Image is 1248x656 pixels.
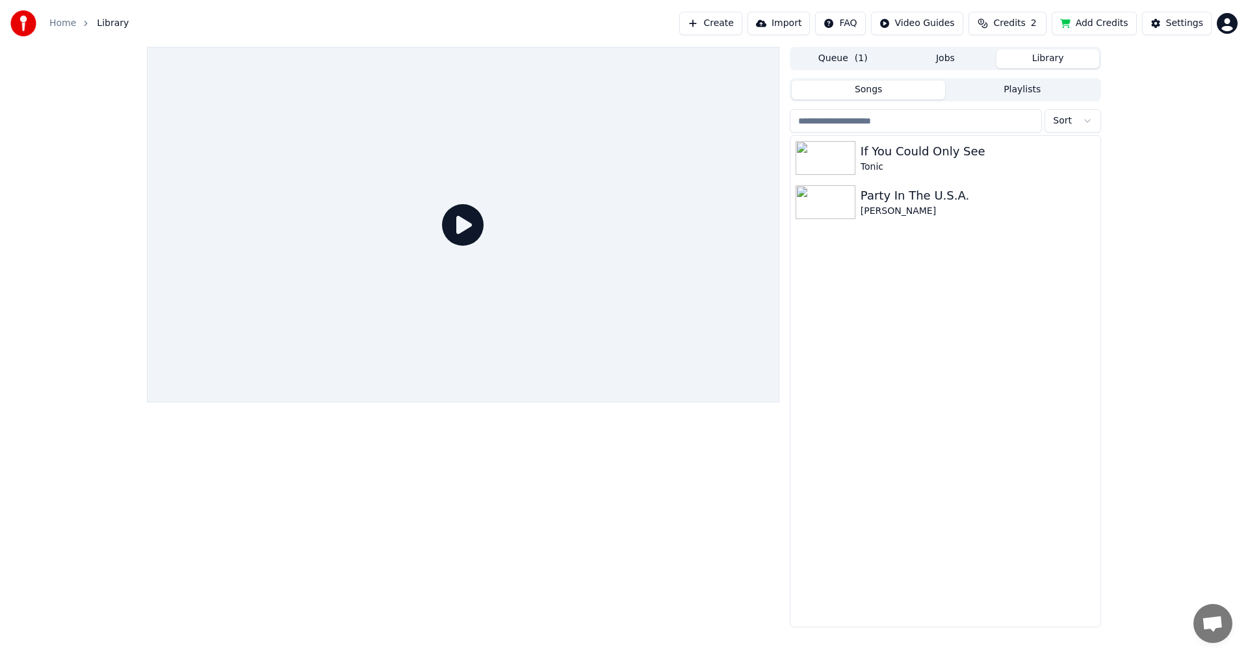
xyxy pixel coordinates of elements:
div: [PERSON_NAME] [861,205,1095,218]
nav: breadcrumb [49,17,129,30]
img: youka [10,10,36,36]
button: Playlists [945,81,1099,99]
button: Create [679,12,742,35]
button: Video Guides [871,12,963,35]
button: Queue [792,49,894,68]
a: Home [49,17,76,30]
div: If You Could Only See [861,142,1095,161]
button: Settings [1142,12,1212,35]
span: Credits [993,17,1025,30]
div: Tonic [861,161,1095,174]
div: Party In The U.S.A. [861,187,1095,205]
span: Library [97,17,129,30]
button: Credits2 [968,12,1046,35]
a: Open chat [1193,604,1232,643]
span: 2 [1031,17,1037,30]
span: Sort [1053,114,1072,127]
span: ( 1 ) [855,52,868,65]
button: Add Credits [1052,12,1137,35]
button: Import [747,12,810,35]
button: FAQ [815,12,865,35]
div: Settings [1166,17,1203,30]
button: Songs [792,81,946,99]
button: Library [996,49,1099,68]
button: Jobs [894,49,997,68]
